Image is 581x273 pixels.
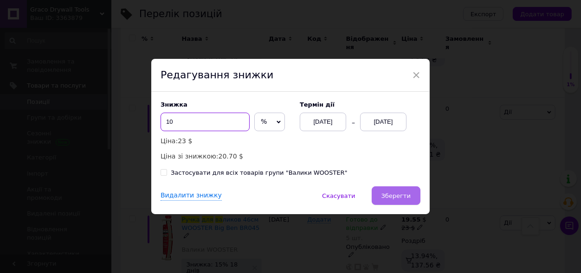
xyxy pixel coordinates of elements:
[372,186,420,205] button: Зберегти
[161,101,187,108] span: Знижка
[161,69,273,81] span: Редагування знижки
[322,192,355,199] span: Скасувати
[312,186,365,205] button: Скасувати
[161,191,222,201] div: Видалити знижку
[161,151,290,161] p: Ціна зі знижкою:
[300,101,420,108] label: Термін дії
[300,113,346,131] div: [DATE]
[161,113,250,131] input: 0
[161,136,290,146] p: Ціна:
[381,192,411,199] span: Зберегти
[261,118,267,125] span: %
[219,152,243,160] span: 20.70 $
[360,113,407,131] div: [DATE]
[178,137,192,145] span: 23 $
[412,67,420,83] span: ×
[171,169,348,177] div: Застосувати для всіх товарів групи "Валики WOOSTER"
